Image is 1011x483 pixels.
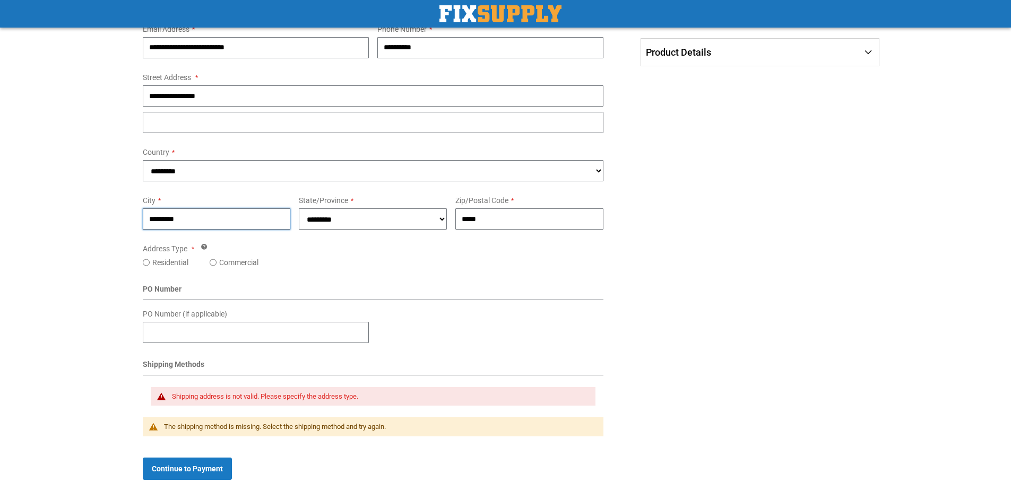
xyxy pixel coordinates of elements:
span: Zip/Postal Code [455,196,508,205]
div: Shipping Methods [143,359,604,375]
span: Phone Number [377,25,427,33]
label: Residential [152,257,188,268]
img: Fix Industrial Supply [439,5,561,22]
span: Email Address [143,25,189,33]
span: State/Province [299,196,348,205]
span: Country [143,148,169,156]
span: Continue to Payment [152,464,223,473]
span: PO Number (if applicable) [143,310,227,318]
button: Continue to Payment [143,458,232,480]
div: Shipping address is not valid. Please specify the address type. [172,392,585,401]
span: Product Details [646,47,711,58]
span: The shipping method is missing. Select the shipping method and try again. [164,423,386,431]
span: City [143,196,155,205]
span: Address Type [143,244,187,253]
label: Commercial [219,257,258,268]
div: PO Number [143,284,604,300]
span: Street Address [143,73,191,82]
a: store logo [439,5,561,22]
